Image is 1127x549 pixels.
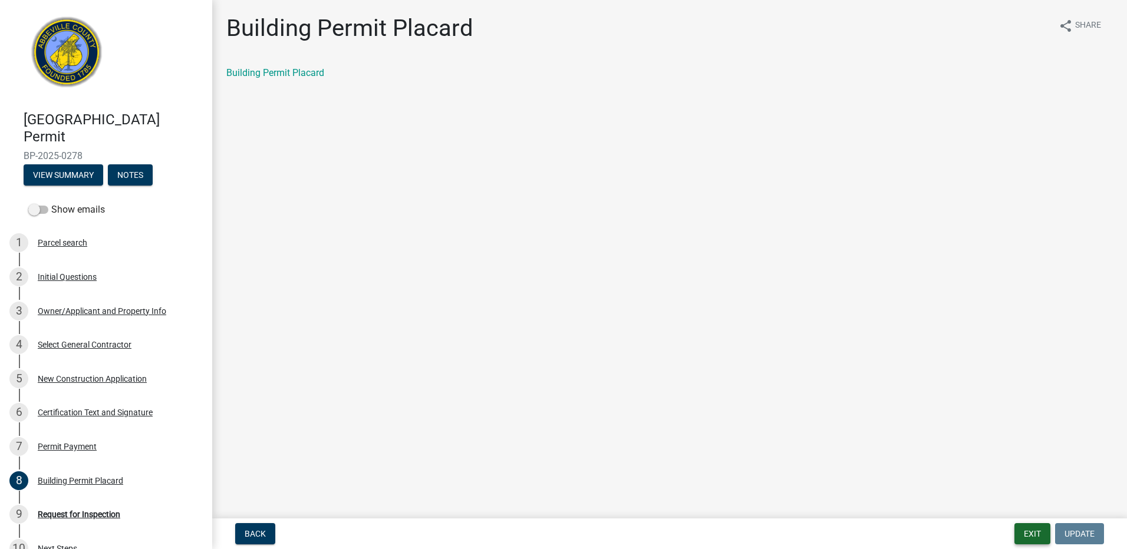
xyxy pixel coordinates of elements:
span: Update [1065,529,1095,538]
div: 3 [9,302,28,320]
div: 1 [9,233,28,252]
div: 6 [9,403,28,422]
div: Owner/Applicant and Property Info [38,307,166,315]
div: 8 [9,471,28,490]
div: 2 [9,267,28,286]
div: Certification Text and Signature [38,408,153,416]
a: Building Permit Placard [226,67,324,78]
i: share [1059,19,1073,33]
button: Back [235,523,275,544]
div: 7 [9,437,28,456]
div: Request for Inspection [38,510,120,518]
button: View Summary [24,164,103,186]
span: BP-2025-0278 [24,150,189,161]
div: New Construction Application [38,375,147,383]
div: Initial Questions [38,273,97,281]
button: shareShare [1049,14,1110,37]
div: 9 [9,505,28,524]
span: Back [245,529,266,538]
label: Show emails [28,203,105,217]
h1: Building Permit Placard [226,14,473,42]
img: Abbeville County, South Carolina [24,12,110,99]
button: Update [1055,523,1104,544]
wm-modal-confirm: Summary [24,171,103,180]
wm-modal-confirm: Notes [108,171,153,180]
div: Permit Payment [38,442,97,451]
div: 4 [9,335,28,354]
button: Exit [1014,523,1050,544]
div: Building Permit Placard [38,477,123,485]
span: Share [1075,19,1101,33]
button: Notes [108,164,153,186]
h4: [GEOGRAPHIC_DATA] Permit [24,111,203,145]
div: 5 [9,369,28,388]
div: Select General Contractor [38,340,131,349]
div: Parcel search [38,239,87,247]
